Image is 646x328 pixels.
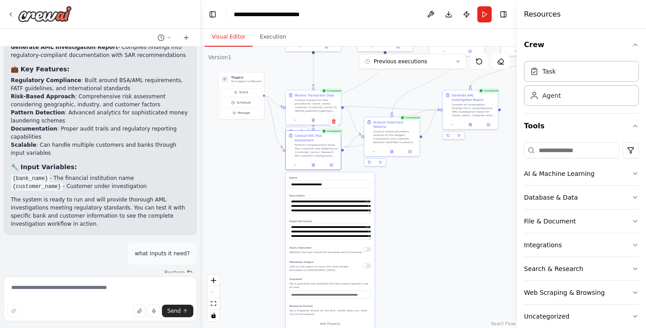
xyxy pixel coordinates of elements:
button: Previous executions [359,54,467,69]
span: Event [240,90,249,95]
label: Guardrail [289,277,371,281]
p: No triggers configured [231,79,261,83]
div: Conduct KYC Risk Assessment [295,133,338,142]
button: Manage [220,109,262,117]
g: Edge from 2a1825a3-67f8-41a7-8645-1db219beeea4 to 5c96f68f-e66b-450f-9cd5-0e56299a8a48 [344,105,361,137]
div: CompletedMonitor Transaction DataAnalyze transaction data provided for {bank_name} customer {cust... [285,90,341,137]
g: Edge from c4478a4b-802a-4b19-84b1-ba0a3e3b6191 to 2a1825a3-67f8-41a7-8645-1db219beeea4 [311,54,315,87]
div: Database & Data [524,193,578,202]
p: The system is ready to run and will provide thorough AML investigations meeting regulatory standa... [11,196,190,228]
g: Edge from d9814991-b357-4225-bc88-9fcb2a220498 to 5c96f68f-e66b-450f-9cd5-0e56299a8a48 [389,54,459,114]
div: Crew [524,57,639,113]
button: Open in side panel [324,162,339,168]
button: Open in editor [365,225,370,230]
strong: Pattern Detection [11,109,65,116]
button: Open in side panel [324,118,339,123]
button: Event [220,88,262,96]
strong: Risk-Based Approach [11,93,75,100]
strong: Scalable [11,142,36,148]
g: Edge from triggers to 921d2193-bc6b-4af1-a3bf-f9163d047efe [263,93,283,149]
label: Expected Output [289,219,371,223]
button: Integrations [524,233,639,257]
li: : Comprehensive risk assessment considering geographic, industry, and customer factors [11,92,190,109]
button: Execution [253,28,293,47]
div: Version 1 [208,54,231,61]
p: Whether the task should be executed asynchronously. [289,250,362,254]
div: Analyze transaction data provided for {bank_name} customer {customer_name} to identify potential ... [295,98,338,113]
button: Upload files [133,305,146,317]
label: Name [289,176,371,179]
button: Open in side panel [385,44,411,49]
span: Previous executions [374,58,427,65]
img: Logo [18,6,72,22]
button: Database & Data [524,186,639,209]
button: Start a new chat [179,32,193,43]
div: Perform comprehensive Know Your Customer due diligence on {customer_name}. Research the customer'... [295,143,338,157]
button: Hide right sidebar [497,8,510,21]
button: View output [304,162,323,168]
button: Search & Research [524,257,639,280]
span: Send [167,307,181,315]
div: CompletedGenerate AML Investigation ReportCompile all investigation findings into a comprehensive... [442,90,498,141]
g: Edge from fe63d28b-b40d-48f5-b363-a404c3ab21c1 to 97aa36f1-63b2-4bd1-91dc-485d53cf0f1a [468,54,531,87]
span: Schedule [236,101,251,105]
div: Completed [477,88,500,93]
button: Restore [161,267,197,279]
span: Manage [238,111,250,115]
div: Generate AML Investigation Report [452,93,495,102]
button: Delete node [328,115,340,127]
div: TriggersNo triggers configuredEventScheduleManage [218,72,264,119]
button: Crew [524,32,639,57]
h4: Resources [524,9,561,20]
button: File & Document [524,210,639,233]
div: Completed [399,115,422,120]
span: Markdown Output [289,261,314,264]
button: Visual Editor [205,28,253,47]
label: Response Format [289,304,371,308]
div: Agent [542,91,561,100]
strong: Documentation [11,126,57,132]
button: View output [382,149,401,154]
g: Edge from 921d2193-bc6b-4af1-a3bf-f9163d047efe to 5c96f68f-e66b-450f-9cd5-0e56299a8a48 [344,132,361,149]
li: : Proper audit trails and regulatory reporting capabilities [11,125,190,141]
li: : Advanced analytics for sophisticated money laundering schemes [11,109,190,125]
nav: breadcrumb [234,10,323,19]
div: Task [542,67,556,76]
button: Switch to previous chat [154,32,175,43]
label: Description [289,194,371,197]
g: Edge from 2a1825a3-67f8-41a7-8645-1db219beeea4 to 97aa36f1-63b2-4bd1-91dc-485d53cf0f1a [344,105,440,112]
div: Uncategorized [524,312,569,321]
div: AI & Machine Learning [524,169,594,178]
button: toggle interactivity [208,310,219,321]
g: Edge from a694650a-cd9e-4195-aa4d-bdbc277782e6 to 921d2193-bc6b-4af1-a3bf-f9163d047efe [311,54,387,127]
button: Open in side panel [314,44,339,49]
button: Tools [524,114,639,139]
button: Open in side panel [402,149,418,154]
button: Improve this prompt [7,305,20,317]
strong: 🔧 Input Variables: [11,163,77,171]
button: View output [304,118,323,123]
div: Search & Research [524,264,583,273]
span: Async Execution [289,246,311,249]
p: Set a guardrail that validates the task output against a set of rules. [289,282,371,289]
p: what inputs it need? [135,249,190,258]
div: React Flow controls [208,275,219,321]
g: Edge from triggers to 2a1825a3-67f8-41a7-8645-1db219beeea4 [263,93,283,109]
g: Edge from 5c96f68f-e66b-450f-9cd5-0e56299a8a48 to 97aa36f1-63b2-4bd1-91dc-485d53cf0f1a [422,108,440,137]
strong: Regulatory Compliance [11,77,81,83]
p: Instruct the agent to return the final answer formatted in [GEOGRAPHIC_DATA] [289,265,363,272]
li: - Compiles findings into regulatory-compliant documentation with SAR recommendations [11,43,190,59]
div: CompletedConduct KYC Risk AssessmentPerform comprehensive Know Your Customer due diligence on {cu... [285,130,341,170]
code: {customer_name} [11,183,63,191]
button: Click to speak your automation idea [148,305,160,317]
button: AI & Machine Learning [524,162,639,185]
button: View output [461,122,480,127]
button: fit view [208,298,219,310]
div: Completed [320,128,343,134]
li: : Can handle multiple customers and banks through input variables [11,141,190,157]
div: Analyze Suspicious Patterns [373,120,417,129]
button: Hide left sidebar [206,8,219,21]
code: {bank_name} [11,175,50,183]
div: File & Document [524,217,576,226]
button: Open in editor [365,199,370,205]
